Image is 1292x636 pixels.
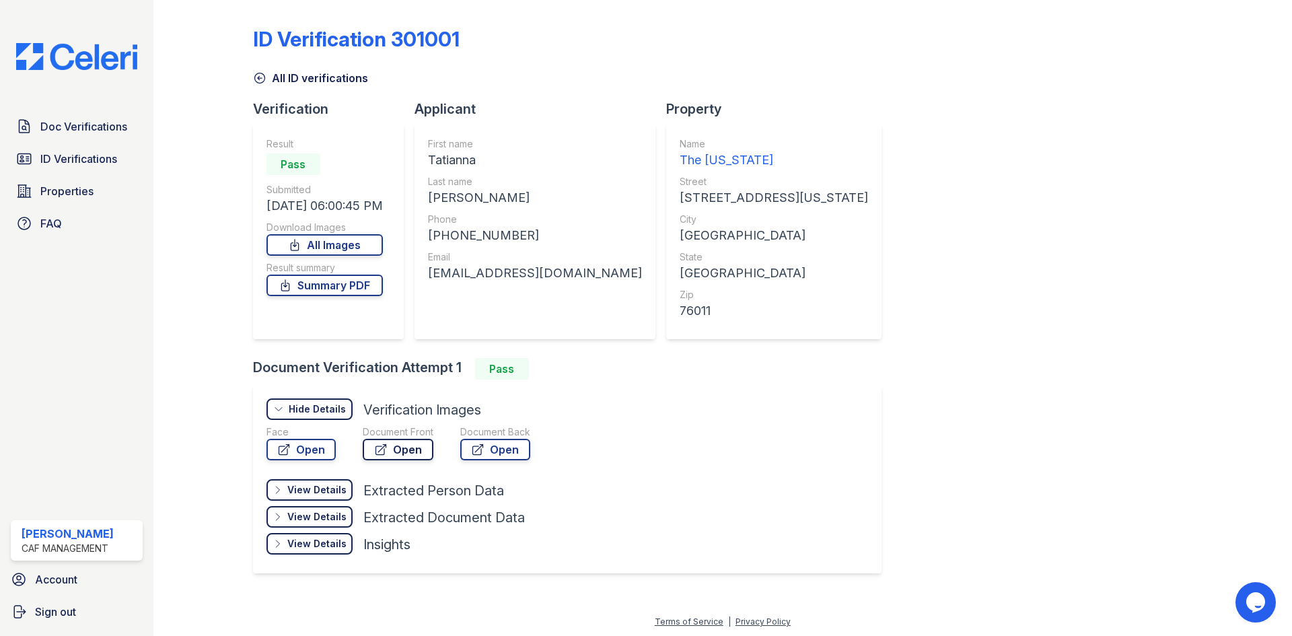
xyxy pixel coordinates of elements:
a: Name The [US_STATE] [680,137,868,170]
a: All Images [266,234,383,256]
div: Submitted [266,183,383,197]
div: City [680,213,868,226]
a: Privacy Policy [735,616,791,627]
a: Properties [11,178,143,205]
div: Pass [266,153,320,175]
div: 76011 [680,302,868,320]
div: [GEOGRAPHIC_DATA] [680,264,868,283]
div: Name [680,137,868,151]
a: Open [266,439,336,460]
a: Terms of Service [655,616,723,627]
div: [EMAIL_ADDRESS][DOMAIN_NAME] [428,264,642,283]
div: [STREET_ADDRESS][US_STATE] [680,188,868,207]
div: Property [666,100,892,118]
img: CE_Logo_Blue-a8612792a0a2168367f1c8372b55b34899dd931a85d93a1a3d3e32e68fde9ad4.png [5,43,148,70]
span: Sign out [35,604,76,620]
div: Extracted Document Data [363,508,525,527]
a: All ID verifications [253,70,368,86]
div: Result summary [266,261,383,275]
div: View Details [287,483,347,497]
a: Account [5,566,148,593]
span: Properties [40,183,94,199]
div: Applicant [415,100,666,118]
a: Sign out [5,598,148,625]
div: Face [266,425,336,439]
span: Doc Verifications [40,118,127,135]
div: Pass [475,358,529,380]
a: Open [363,439,433,460]
div: Street [680,175,868,188]
a: ID Verifications [11,145,143,172]
div: Tatianna [428,151,642,170]
div: View Details [287,537,347,551]
div: The [US_STATE] [680,151,868,170]
a: Open [460,439,530,460]
div: Hide Details [289,402,346,416]
div: Document Verification Attempt 1 [253,358,892,380]
div: ID Verification 301001 [253,27,460,51]
div: Verification [253,100,415,118]
div: [PERSON_NAME] [22,526,114,542]
div: Email [428,250,642,264]
span: Account [35,571,77,588]
div: First name [428,137,642,151]
div: [DATE] 06:00:45 PM [266,197,383,215]
div: Result [266,137,383,151]
div: View Details [287,510,347,524]
div: Insights [363,535,410,554]
a: FAQ [11,210,143,237]
div: CAF Management [22,542,114,555]
div: Extracted Person Data [363,481,504,500]
div: Download Images [266,221,383,234]
a: Summary PDF [266,275,383,296]
span: FAQ [40,215,62,232]
div: Document Front [363,425,433,439]
div: Document Back [460,425,530,439]
div: Zip [680,288,868,302]
div: State [680,250,868,264]
div: Verification Images [363,400,481,419]
div: Phone [428,213,642,226]
div: [PERSON_NAME] [428,188,642,207]
div: [GEOGRAPHIC_DATA] [680,226,868,245]
a: Doc Verifications [11,113,143,140]
div: [PHONE_NUMBER] [428,226,642,245]
iframe: chat widget [1235,582,1279,623]
span: ID Verifications [40,151,117,167]
div: | [728,616,731,627]
div: Last name [428,175,642,188]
